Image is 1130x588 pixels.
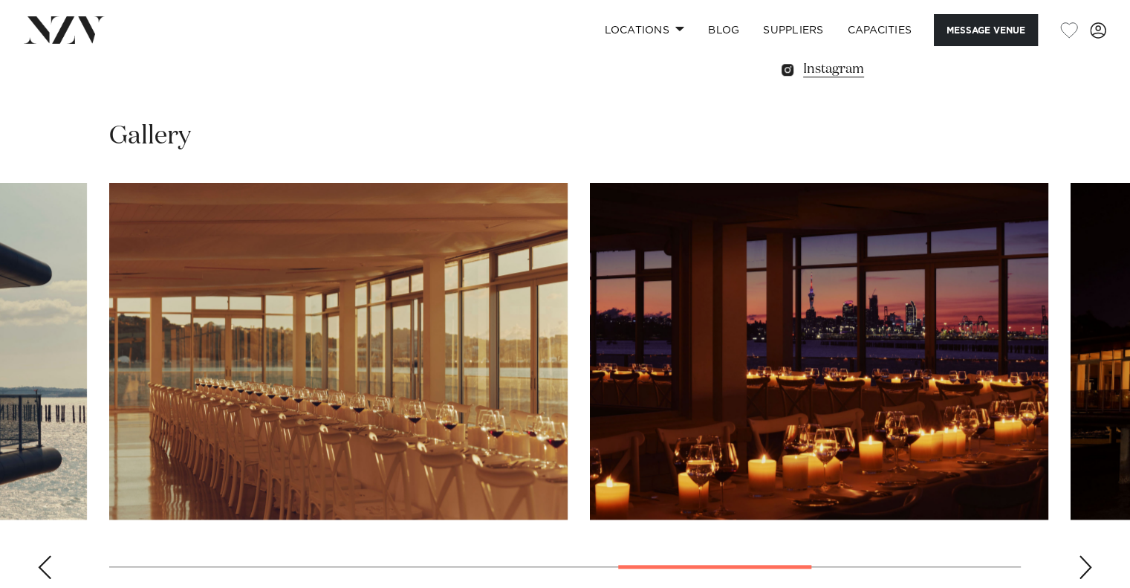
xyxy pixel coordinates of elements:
[109,183,568,520] swiper-slide: 6 / 9
[836,14,924,46] a: Capacities
[751,14,835,46] a: SUPPLIERS
[590,183,1048,520] swiper-slide: 7 / 9
[779,59,1021,80] a: Instagram
[24,16,105,43] img: nzv-logo.png
[696,14,751,46] a: BLOG
[109,120,191,153] h2: Gallery
[934,14,1038,46] button: Message Venue
[592,14,696,46] a: Locations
